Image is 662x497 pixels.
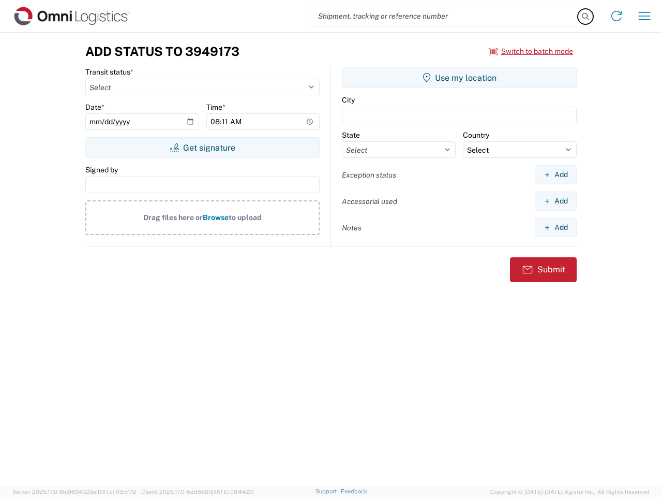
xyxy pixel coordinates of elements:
[85,137,320,158] button: Get signature
[206,103,225,112] label: Time
[210,489,254,495] span: [DATE] 08:44:20
[315,488,341,494] a: Support
[510,257,577,282] button: Submit
[535,165,577,184] button: Add
[342,223,362,232] label: Notes
[535,218,577,237] button: Add
[96,489,137,495] span: [DATE] 09:51:12
[342,67,577,88] button: Use my location
[143,213,203,222] span: Drag files here or
[12,489,137,495] span: Server: 2025.17.0-16a969492de
[535,192,577,211] button: Add
[141,489,254,495] span: Client: 2025.17.0-5dd568f
[85,165,118,174] label: Signed by
[203,213,229,222] span: Browse
[489,43,573,60] button: Switch to batch mode
[342,95,355,105] label: City
[341,488,367,494] a: Feedback
[463,130,489,140] label: Country
[229,213,262,222] span: to upload
[342,197,397,206] label: Accessorial used
[342,170,396,180] label: Exception status
[85,103,104,112] label: Date
[490,487,650,496] span: Copyright © [DATE]-[DATE] Agistix Inc., All Rights Reserved
[85,44,239,59] h3: Add Status to 3949173
[310,6,578,26] input: Shipment, tracking or reference number
[342,130,360,140] label: State
[85,67,133,77] label: Transit status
